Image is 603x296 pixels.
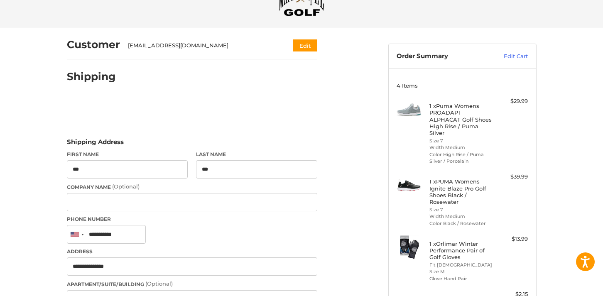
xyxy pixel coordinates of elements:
li: Size 7 [429,137,493,144]
button: Edit [293,39,317,51]
li: Color Black / Rosewater [429,220,493,227]
li: Glove Hand Pair [429,275,493,282]
div: United States: +1 [67,225,86,243]
li: Fit [DEMOGRAPHIC_DATA] [429,262,493,269]
li: Width Medium [429,213,493,220]
label: Apartment/Suite/Building [67,280,317,288]
li: Color High Rise / Puma Silver / Porcelain [429,151,493,165]
li: Size M [429,268,493,275]
small: (Optional) [112,183,140,190]
small: (Optional) [145,280,173,287]
div: $13.99 [495,235,528,243]
div: $29.99 [495,97,528,105]
h3: 4 Items [397,82,528,89]
li: Width Medium [429,144,493,151]
h3: Order Summary [397,52,486,61]
legend: Shipping Address [67,137,124,151]
h2: Shipping [67,70,116,83]
label: Phone Number [67,215,317,223]
a: Edit Cart [486,52,528,61]
div: $39.99 [495,173,528,181]
h4: 1 x Orlimar Winter Performance Pair of Golf Gloves [429,240,493,261]
div: [EMAIL_ADDRESS][DOMAIN_NAME] [128,42,277,50]
h2: Customer [67,38,120,51]
label: Address [67,248,317,255]
li: Size 7 [429,206,493,213]
h4: 1 x Puma Womens PROADAPT ALPHACAT Golf Shoes High Rise / Puma Silver [429,103,493,136]
label: Last Name [196,151,317,158]
label: Company Name [67,183,317,191]
h4: 1 x PUMA Womens Ignite Blaze Pro Golf Shoes Black / Rosewater [429,178,493,205]
label: First Name [67,151,188,158]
